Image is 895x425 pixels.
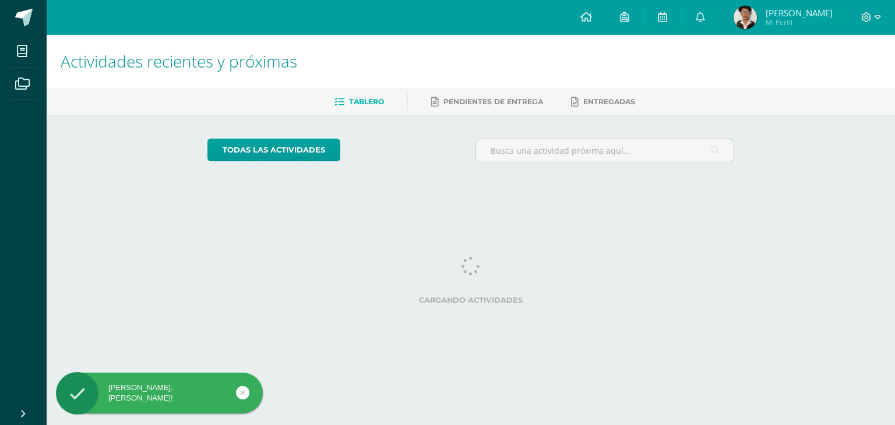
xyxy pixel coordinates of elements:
[56,382,263,403] div: [PERSON_NAME], [PERSON_NAME]!
[734,6,757,29] img: 1ce00969be2f863d909b432fb51ac2f6.png
[766,17,833,27] span: Mi Perfil
[431,93,543,111] a: Pendientes de entrega
[61,50,297,72] span: Actividades recientes y próximas
[766,7,833,19] span: [PERSON_NAME]
[207,296,735,304] label: Cargando actividades
[349,97,384,106] span: Tablero
[334,93,384,111] a: Tablero
[583,97,635,106] span: Entregadas
[571,93,635,111] a: Entregadas
[207,139,340,161] a: todas las Actividades
[443,97,543,106] span: Pendientes de entrega
[476,139,734,162] input: Busca una actividad próxima aquí...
